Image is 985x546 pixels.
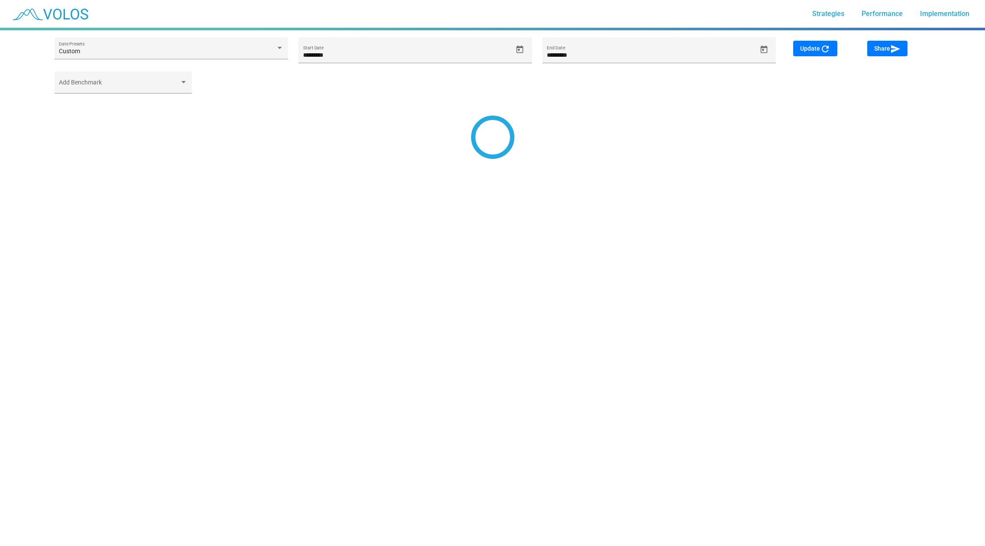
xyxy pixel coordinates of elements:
[59,48,80,55] span: Custom
[7,3,93,25] img: blue_transparent.png
[812,10,844,18] span: Strategies
[913,6,976,22] a: Implementation
[793,41,837,56] button: Update
[874,45,901,52] span: Share
[920,10,969,18] span: Implementation
[512,42,527,57] button: Open calendar
[855,6,910,22] a: Performance
[820,44,830,54] mat-icon: refresh
[756,42,772,57] button: Open calendar
[805,6,851,22] a: Strategies
[890,44,901,54] mat-icon: send
[867,41,907,56] button: Share
[862,10,903,18] span: Performance
[800,45,830,52] span: Update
